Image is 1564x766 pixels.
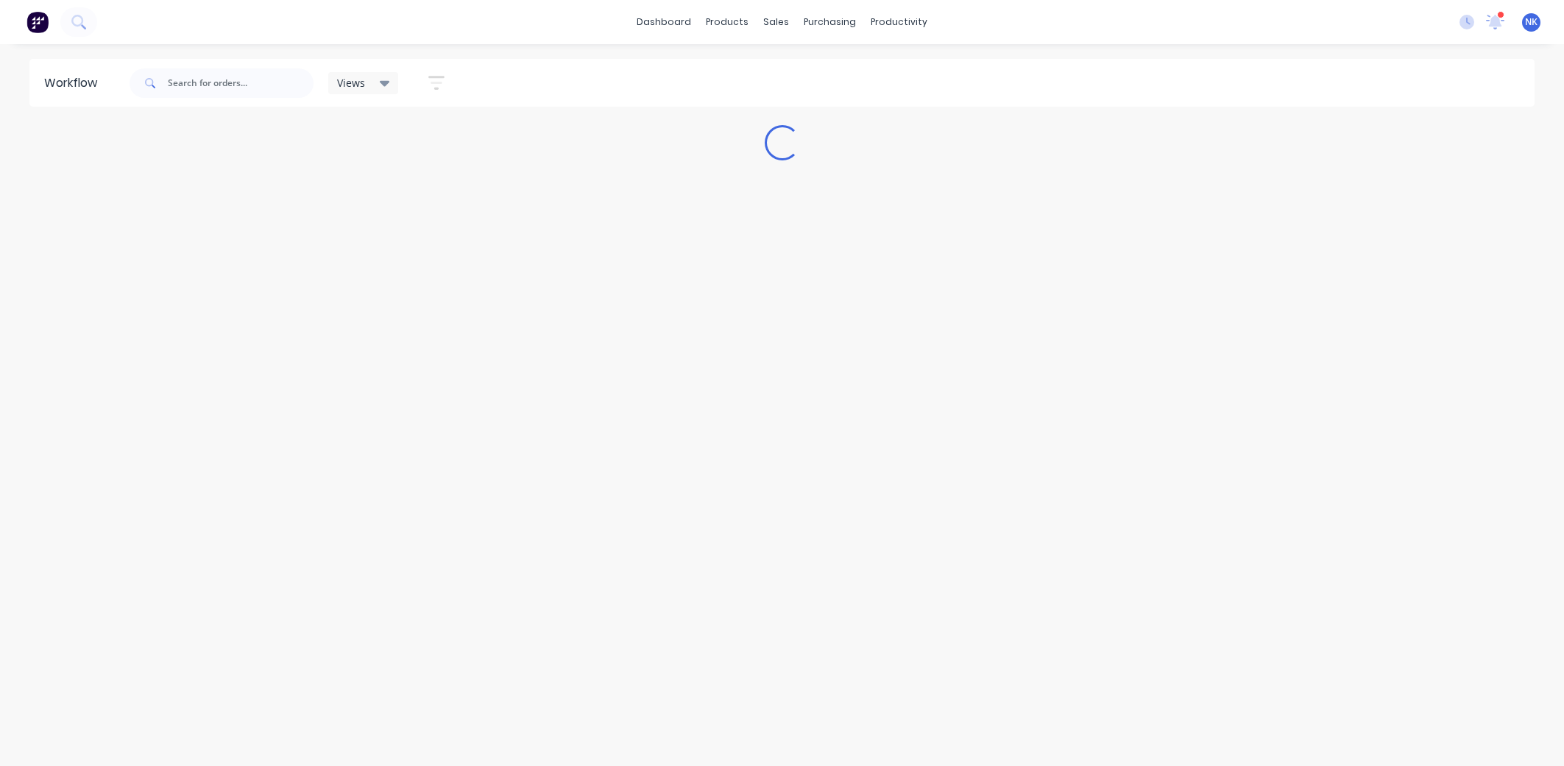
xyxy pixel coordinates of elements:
div: purchasing [796,11,863,33]
img: Factory [26,11,49,33]
span: NK [1525,15,1538,29]
input: Search for orders... [168,68,314,98]
div: Workflow [44,74,105,92]
span: Views [337,75,365,91]
div: products [698,11,756,33]
div: productivity [863,11,935,33]
a: dashboard [629,11,698,33]
div: sales [756,11,796,33]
